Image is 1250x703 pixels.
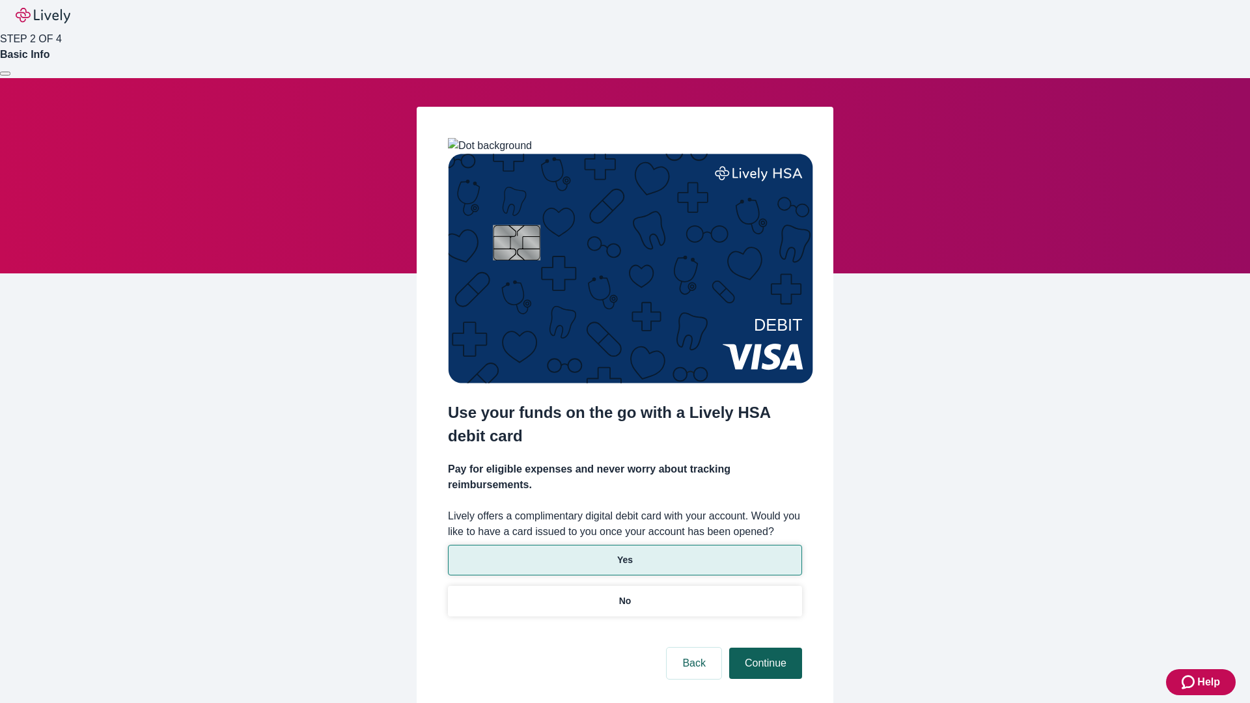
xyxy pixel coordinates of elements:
[448,508,802,540] label: Lively offers a complimentary digital debit card with your account. Would you like to have a card...
[1166,669,1236,695] button: Zendesk support iconHelp
[448,154,813,383] img: Debit card
[1197,674,1220,690] span: Help
[619,594,632,608] p: No
[16,8,70,23] img: Lively
[448,138,532,154] img: Dot background
[617,553,633,567] p: Yes
[448,401,802,448] h2: Use your funds on the go with a Lively HSA debit card
[1182,674,1197,690] svg: Zendesk support icon
[448,462,802,493] h4: Pay for eligible expenses and never worry about tracking reimbursements.
[448,545,802,575] button: Yes
[667,648,721,679] button: Back
[729,648,802,679] button: Continue
[448,586,802,616] button: No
